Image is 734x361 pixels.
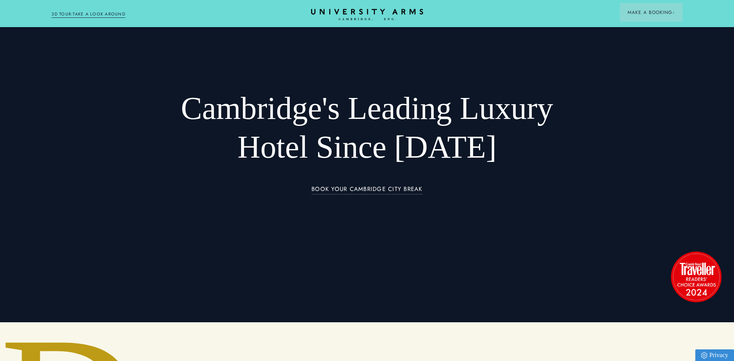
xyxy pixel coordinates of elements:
[311,186,423,195] a: BOOK YOUR CAMBRIDGE CITY BREAK
[628,9,675,16] span: Make a Booking
[695,349,734,361] a: Privacy
[51,11,125,18] a: 3D TOUR:TAKE A LOOK AROUND
[667,248,725,306] img: image-2524eff8f0c5d55edbf694693304c4387916dea5-1501x1501-png
[161,89,573,167] h1: Cambridge's Leading Luxury Hotel Since [DATE]
[620,3,683,22] button: Make a BookingArrow icon
[311,9,423,21] a: Home
[701,352,707,359] img: Privacy
[672,11,675,14] img: Arrow icon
